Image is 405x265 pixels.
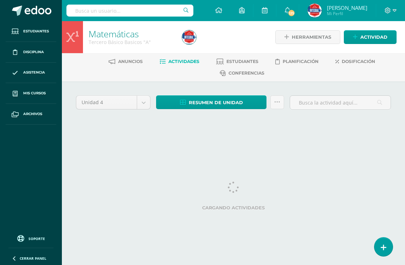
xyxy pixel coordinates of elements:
span: Unidad 4 [82,96,131,109]
span: Conferencias [229,70,264,76]
span: [PERSON_NAME] [327,4,367,11]
span: Resumen de unidad [189,96,243,109]
a: Estudiantes [216,56,258,67]
span: Anuncios [118,59,143,64]
a: Mis cursos [6,83,56,104]
img: 4f31a2885d46dd5586c8613095004816.png [182,30,196,44]
a: Dosificación [335,56,375,67]
img: 4f31a2885d46dd5586c8613095004816.png [308,4,322,18]
span: Planificación [283,59,319,64]
span: Herramientas [292,31,331,44]
input: Busca la actividad aquí... [290,96,391,109]
a: Actividad [344,30,397,44]
a: Matemáticas [89,28,139,40]
a: Estudiantes [6,21,56,42]
a: Unidad 4 [76,96,150,109]
span: Disciplina [23,49,44,55]
span: Actividad [360,31,387,44]
a: Disciplina [6,42,56,63]
span: Archivos [23,111,42,117]
div: Tercero Básico Basicos 'A' [89,39,174,45]
a: Asistencia [6,63,56,83]
span: Asistencia [23,70,45,75]
h1: Matemáticas [89,29,174,39]
a: Herramientas [275,30,340,44]
span: Estudiantes [226,59,258,64]
a: Soporte [8,233,53,243]
span: Mi Perfil [327,11,367,17]
span: Dosificación [342,59,375,64]
span: Cerrar panel [20,256,46,261]
span: 125 [288,9,295,17]
a: Anuncios [109,56,143,67]
input: Busca un usuario... [66,5,193,17]
a: Resumen de unidad [156,95,266,109]
span: Actividades [168,59,199,64]
label: Cargando actividades [76,205,391,210]
span: Mis cursos [23,90,46,96]
a: Conferencias [220,68,264,79]
span: Soporte [28,236,45,241]
span: Estudiantes [23,29,49,34]
a: Planificación [275,56,319,67]
a: Archivos [6,104,56,125]
a: Actividades [160,56,199,67]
